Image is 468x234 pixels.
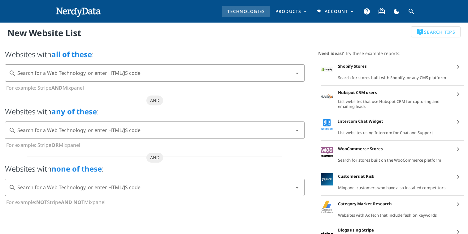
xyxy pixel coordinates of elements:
[454,118,462,126] i: chevron_right
[9,184,16,191] i: search
[411,26,461,37] button: Search Tips
[5,164,305,174] h2: Websites with :
[150,96,160,105] span: and
[36,199,47,206] b: NOT
[416,28,455,36] span: Search Tips
[363,8,370,15] i: help
[51,49,92,59] b: all of these
[338,201,449,206] div: Category Market Research
[5,49,305,59] h2: Websites with :
[316,9,322,14] i: emoji_events
[338,119,449,124] div: Intercom Chat Widget
[51,142,59,148] b: OR
[378,8,385,15] i: redeem
[61,199,84,206] b: AND NOT
[318,8,354,14] span: Account
[293,127,301,134] i: arrow_drop_down
[338,174,449,179] div: Customers at Risk
[454,91,462,98] i: chevron_right
[454,201,462,208] i: chevron_right
[51,164,102,174] b: none of these
[338,228,449,232] div: Blogs using Stripe
[454,146,462,153] i: chevron_right
[275,8,307,14] span: Products
[404,4,419,19] button: Search
[338,130,449,135] div: List websites using Intercom for Chat and Support
[454,63,462,70] i: chevron_right
[318,50,344,57] span: Need ideas?
[338,146,449,151] div: WooCommerce Stores
[338,158,449,163] div: Search for stores built on the WooCommerce platform
[389,4,404,19] button: Dark Mode Toggle
[338,213,449,218] div: Websites with AdTech that include fashion keywords
[338,75,449,80] div: Search for stores built with Shopify, or any CMS platform
[51,84,63,91] b: AND
[5,141,305,149] p: For example: Stripe Mixpanel
[9,127,16,134] i: search
[313,6,359,17] button: Account Settings
[5,198,305,206] p: For example: Stripe Mixpanel
[393,8,400,15] i: dark_mode
[338,90,449,95] div: Hubspot CRM users
[408,8,415,15] i: search
[338,64,449,69] div: Shopify Stores
[270,6,312,17] button: Products
[349,9,354,14] i: expand_more
[54,2,101,21] a: NerdyData.com
[5,84,305,91] p: For example: Stripe Mixpanel
[5,107,305,117] h2: Websites with :
[454,173,462,181] i: chevron_right
[7,26,269,39] h1: New Website List
[150,153,160,163] span: and
[338,185,449,190] div: Mixpanel customers who have also installed competitors
[359,4,374,19] button: Help
[303,9,308,14] i: expand_more
[9,70,16,77] i: search
[222,6,270,17] a: Technologies
[51,106,97,117] b: any of these
[338,99,449,109] div: List websites that use Hubspot CRM for capturing and emailing leads
[374,4,389,19] div: Make a Wish
[293,70,301,77] i: arrow_drop_down
[416,28,424,36] i: live_help
[293,184,301,191] i: arrow_drop_down
[227,8,265,14] span: Technologies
